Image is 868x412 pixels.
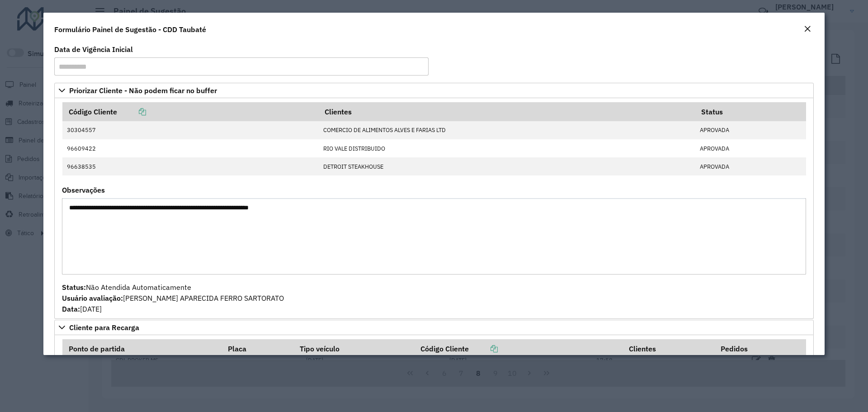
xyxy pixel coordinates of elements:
[695,102,806,121] th: Status
[804,25,811,33] em: Fechar
[69,324,139,331] span: Cliente para Recarga
[62,294,123,303] strong: Usuário avaliação:
[62,283,86,292] strong: Status:
[293,339,415,358] th: Tipo veículo
[54,320,814,335] a: Cliente para Recarga
[415,339,623,358] th: Código Cliente
[117,107,146,116] a: Copiar
[62,102,319,121] th: Código Cliente
[469,344,498,353] a: Copiar
[319,121,695,139] td: COMERCIO DE ALIMENTOS ALVES E FARIAS LTD
[801,24,814,35] button: Close
[62,185,105,195] label: Observações
[62,339,222,358] th: Ponto de partida
[54,44,133,55] label: Data de Vigência Inicial
[319,139,695,157] td: RIO VALE DISTRIBUIDO
[54,98,814,319] div: Priorizar Cliente - Não podem ficar no buffer
[54,24,206,35] h4: Formulário Painel de Sugestão - CDD Taubaté
[69,87,217,94] span: Priorizar Cliente - Não podem ficar no buffer
[54,83,814,98] a: Priorizar Cliente - Não podem ficar no buffer
[319,102,695,121] th: Clientes
[695,139,806,157] td: APROVADA
[62,304,80,313] strong: Data:
[62,121,319,139] td: 30304557
[714,339,806,358] th: Pedidos
[62,157,319,175] td: 96638535
[623,339,714,358] th: Clientes
[222,339,293,358] th: Placa
[695,121,806,139] td: APROVADA
[319,157,695,175] td: DETROIT STEAKHOUSE
[62,139,319,157] td: 96609422
[62,283,284,313] span: Não Atendida Automaticamente [PERSON_NAME] APARECIDA FERRO SARTORATO [DATE]
[695,157,806,175] td: APROVADA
